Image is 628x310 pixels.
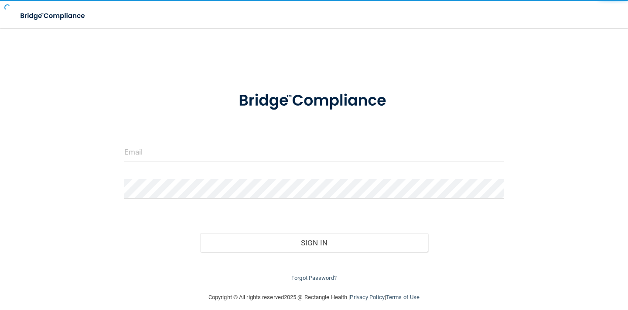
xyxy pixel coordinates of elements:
[13,7,93,25] img: bridge_compliance_login_screen.278c3ca4.svg
[291,275,337,281] a: Forgot Password?
[350,294,384,300] a: Privacy Policy
[124,142,504,162] input: Email
[200,233,428,252] button: Sign In
[222,80,406,121] img: bridge_compliance_login_screen.278c3ca4.svg
[386,294,420,300] a: Terms of Use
